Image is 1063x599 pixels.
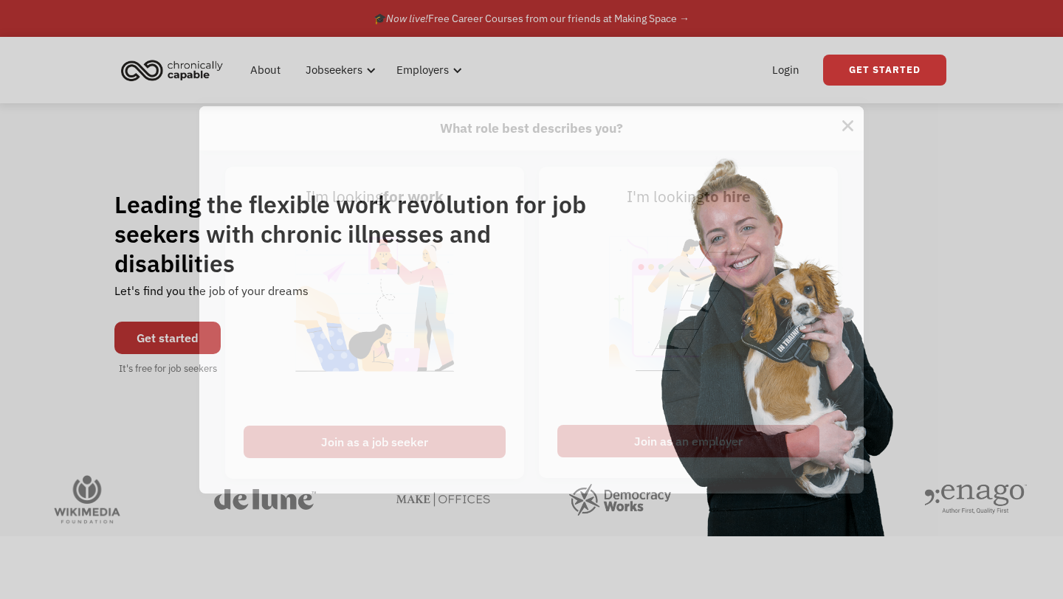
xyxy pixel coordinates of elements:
img: Chronically Capable logo [117,54,227,86]
img: Chronically Capable Personalized Job Matching [283,209,467,418]
strong: for work [383,187,444,207]
a: Login [763,46,808,94]
div: Employers [396,61,449,79]
div: I'm looking [557,185,819,209]
strong: to hire [704,187,751,207]
a: home [117,54,234,86]
a: Get Started [823,55,946,86]
div: Jobseekers [297,46,380,94]
strong: What role best describes you? [440,120,623,136]
a: I'm lookingto hireJoin as an employer [539,167,838,478]
div: Join as an employer [557,425,819,457]
a: I'm lookingfor workJoin as a job seeker [225,167,524,478]
div: Jobseekers [306,61,362,79]
div: Join as a job seeker [244,426,506,458]
a: About [241,46,289,94]
div: I'm looking [244,185,506,209]
div: Employers [388,46,467,94]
